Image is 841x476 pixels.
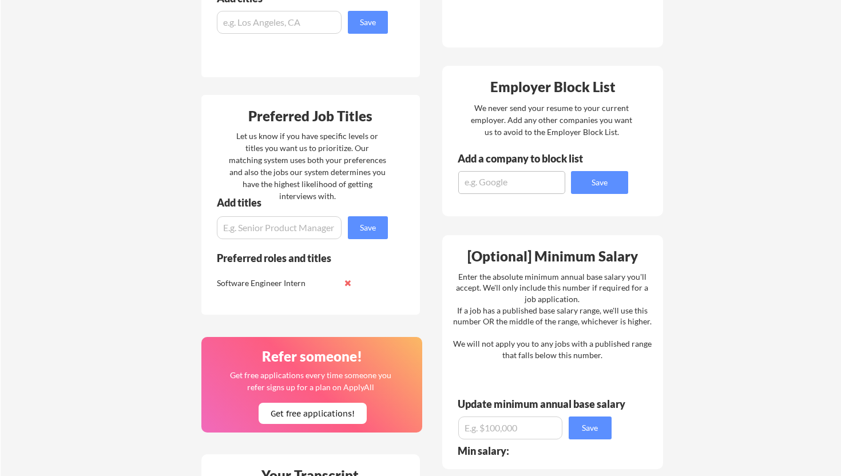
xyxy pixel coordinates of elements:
[458,153,601,164] div: Add a company to block list
[229,369,392,393] div: Get free applications every time someone you refer signs up for a plan on ApplyAll
[348,11,388,34] button: Save
[217,216,342,239] input: E.g. Senior Product Manager
[447,80,660,94] div: Employer Block List
[217,253,372,263] div: Preferred roles and titles
[453,271,652,361] div: Enter the absolute minimum annual base salary you'll accept. We'll only include this number if re...
[259,403,367,424] button: Get free applications!
[458,416,562,439] input: E.g. $100,000
[217,11,342,34] input: e.g. Los Angeles, CA
[204,109,417,123] div: Preferred Job Titles
[458,445,509,457] strong: Min salary:
[229,130,386,202] div: Let us know if you have specific levels or titles you want us to prioritize. Our matching system ...
[217,277,338,289] div: Software Engineer Intern
[569,416,612,439] button: Save
[571,171,628,194] button: Save
[446,249,659,263] div: [Optional] Minimum Salary
[348,216,388,239] button: Save
[206,350,419,363] div: Refer someone!
[470,102,633,138] div: We never send your resume to your current employer. Add any other companies you want us to avoid ...
[458,399,629,409] div: Update minimum annual base salary
[217,197,378,208] div: Add titles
